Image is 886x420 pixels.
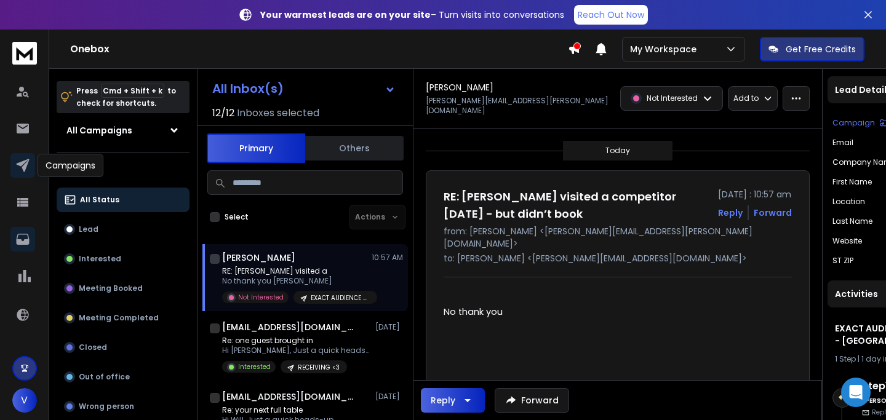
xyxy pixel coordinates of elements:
[57,217,190,242] button: Lead
[202,76,405,101] button: All Inbox(s)
[578,9,644,21] p: Reach Out Now
[12,388,37,413] button: V
[70,42,568,57] h1: Onebox
[444,252,792,264] p: to: [PERSON_NAME] <[PERSON_NAME][EMAIL_ADDRESS][DOMAIN_NAME]>
[718,207,743,219] button: Reply
[630,43,701,55] p: My Workspace
[12,42,37,65] img: logo
[225,212,249,222] label: Select
[375,322,403,332] p: [DATE]
[237,106,319,121] h3: Inboxes selected
[421,388,485,413] button: Reply
[431,394,455,406] div: Reply
[305,135,404,162] button: Others
[832,138,853,148] p: Email
[260,9,564,21] p: – Turn visits into conversations
[80,195,119,205] p: All Status
[212,82,284,95] h1: All Inbox(s)
[298,363,340,372] p: RECEIVING <3
[238,293,284,302] p: Not Interested
[222,321,357,333] h1: [EMAIL_ADDRESS][DOMAIN_NAME] +1
[38,154,103,177] div: Campaigns
[733,93,759,103] p: Add to
[426,81,493,93] h1: [PERSON_NAME]
[79,224,98,234] p: Lead
[238,362,271,371] p: Interested
[66,124,132,137] h1: All Campaigns
[57,306,190,330] button: Meeting Completed
[57,335,190,360] button: Closed
[79,372,130,382] p: Out of office
[426,96,613,116] p: [PERSON_NAME][EMAIL_ADDRESS][PERSON_NAME][DOMAIN_NAME]
[57,394,190,419] button: Wrong person
[222,276,370,286] p: No thank you [PERSON_NAME]
[79,254,121,264] p: Interested
[832,236,862,246] p: website
[832,256,853,266] p: ST ZIP
[647,93,698,103] p: Not Interested
[832,216,872,226] p: Last Name
[222,346,370,355] p: Hi [PERSON_NAME], Just a quick heads-up
[57,247,190,271] button: Interested
[760,37,864,61] button: Get Free Credits
[841,378,871,407] div: Open Intercom Messenger
[718,188,792,200] p: [DATE] : 10:57 am
[212,106,234,121] span: 12 / 12
[57,118,190,143] button: All Campaigns
[57,276,190,301] button: Meeting Booked
[222,336,370,346] p: Re: one guest brought in
[754,207,792,219] div: Forward
[79,313,159,323] p: Meeting Completed
[832,118,875,128] p: Campaign
[57,163,190,180] h3: Filters
[444,225,792,250] p: from: [PERSON_NAME] <[PERSON_NAME][EMAIL_ADDRESS][PERSON_NAME][DOMAIN_NAME]>
[79,402,134,411] p: Wrong person
[311,293,370,303] p: EXACT AUDIENCE ATTORNEYS - [GEOGRAPHIC_DATA]
[574,5,648,25] a: Reach Out Now
[375,392,403,402] p: [DATE]
[832,197,865,207] p: location
[372,253,403,263] p: 10:57 AM
[222,266,370,276] p: RE: [PERSON_NAME] visited a
[786,43,856,55] p: Get Free Credits
[495,388,569,413] button: Forward
[832,177,872,187] p: First Name
[444,306,503,318] span: No thank you
[222,405,341,415] p: Re: your next full table
[260,9,431,21] strong: Your warmest leads are on your site
[57,365,190,389] button: Out of office
[76,85,176,109] p: Press to check for shortcuts.
[101,84,164,98] span: Cmd + Shift + k
[222,390,357,403] h1: [EMAIL_ADDRESS][DOMAIN_NAME] +1
[207,133,305,163] button: Primary
[605,146,630,156] p: Today
[79,343,107,352] p: Closed
[222,252,295,264] h1: [PERSON_NAME]
[444,188,711,223] h1: RE: [PERSON_NAME] visited a competitor [DATE] - but didn’t book
[835,354,856,364] span: 1 Step
[57,188,190,212] button: All Status
[79,283,143,293] p: Meeting Booked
